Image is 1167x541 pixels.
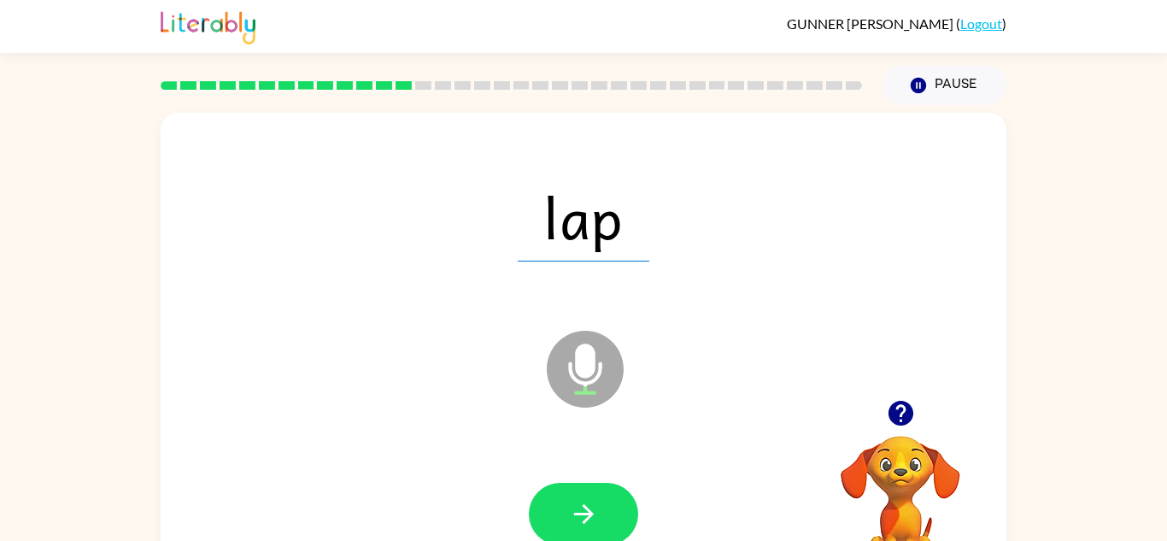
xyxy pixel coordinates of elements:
[883,66,1006,105] button: Pause
[960,15,1002,32] a: Logout
[787,15,1006,32] div: ( )
[518,173,649,262] span: lap
[161,7,255,44] img: Literably
[787,15,956,32] span: GUNNER [PERSON_NAME]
